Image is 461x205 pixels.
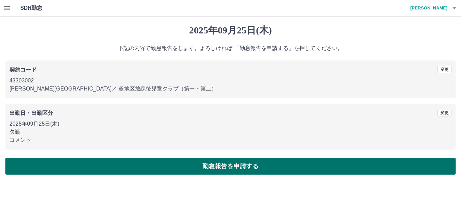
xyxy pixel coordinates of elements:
b: 出勤日・出勤区分 [9,110,53,116]
p: 2025年09月25日(木) [9,120,452,128]
button: 変更 [437,109,452,117]
b: 契約コード [9,67,37,73]
p: コメント: [9,136,452,144]
p: 43303002 [9,77,452,85]
button: 勤怠報告を申請する [5,158,456,175]
p: 下記の内容で勤怠報告をします。よろしければ 「勤怠報告を申請する」を押してください。 [5,44,456,52]
p: [PERSON_NAME][GEOGRAPHIC_DATA] ／ 釜地区放課後児童クラブ（第一・第二） [9,85,452,93]
h1: 2025年09月25日(木) [5,25,456,36]
p: 欠勤 [9,128,452,136]
button: 変更 [437,66,452,73]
